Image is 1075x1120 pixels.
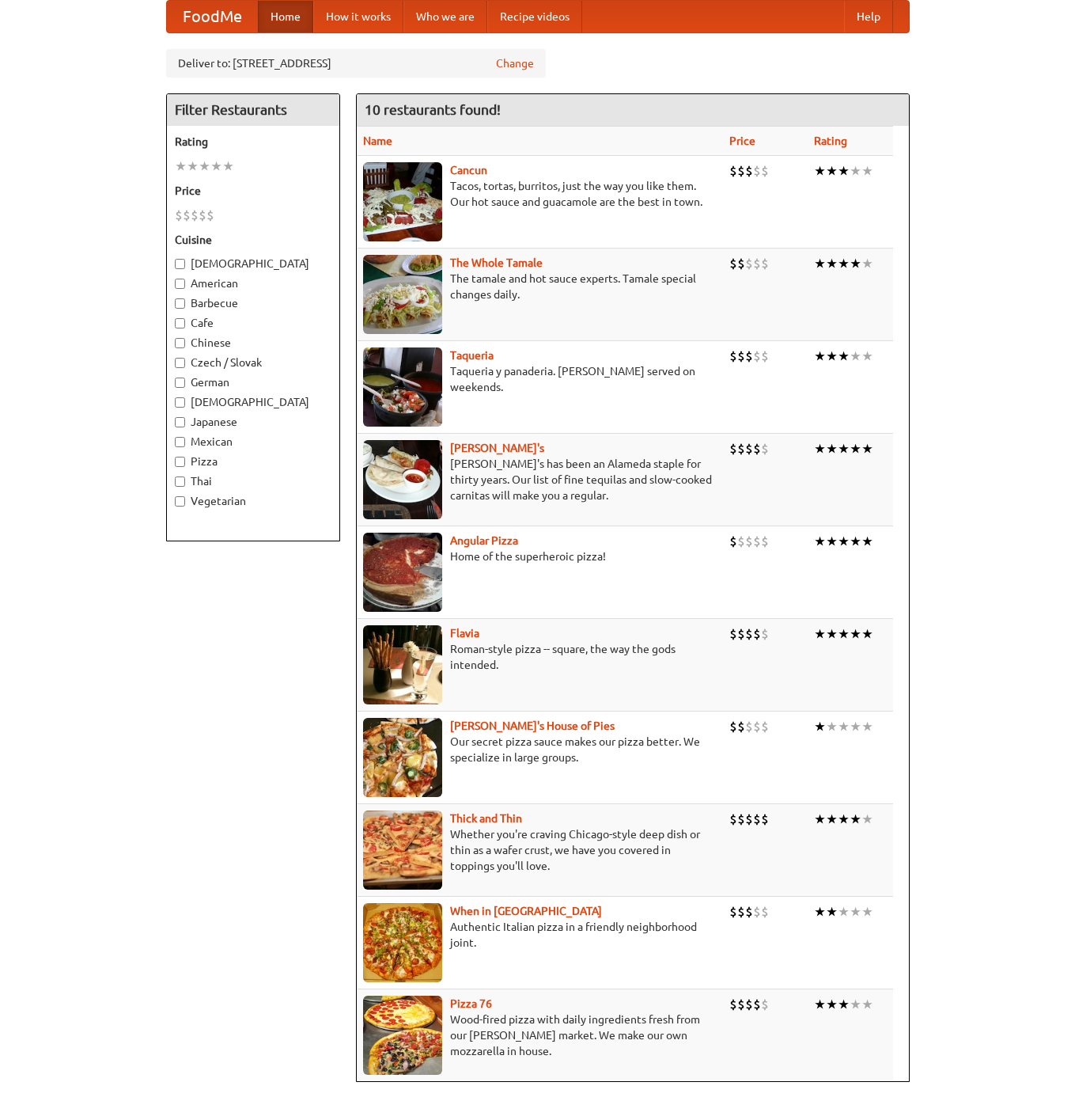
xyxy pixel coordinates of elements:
li: ★ [814,625,826,643]
p: Authentic Italian pizza in a friendly neighborhood joint. [363,919,717,951]
li: $ [737,533,745,550]
li: ★ [850,440,861,457]
input: Czech / Slovak [175,358,185,368]
label: Cafe [175,315,331,331]
li: ★ [861,533,873,550]
li: ★ [814,533,826,550]
b: Angular Pizza [450,534,518,547]
li: ★ [850,255,861,272]
li: ★ [850,718,861,735]
img: wheninrome.jpg [363,903,442,982]
label: Japanese [175,414,331,430]
img: taqueria.jpg [363,347,442,427]
li: ★ [861,162,873,180]
p: Our secret pizza sauce makes our pizza better. We specialize in large groups. [363,734,717,765]
div: Deliver to: [STREET_ADDRESS] [166,49,546,78]
a: Flavia [450,627,479,640]
li: $ [737,903,745,921]
li: $ [745,996,753,1013]
li: $ [761,996,769,1013]
li: ★ [838,162,850,180]
li: ★ [838,625,850,643]
li: ★ [861,347,873,365]
b: Thick and Thin [450,812,522,825]
li: $ [745,903,753,921]
input: Cafe [175,318,185,328]
li: $ [729,440,737,457]
li: ★ [826,996,838,1013]
li: $ [761,347,769,365]
li: ★ [222,158,234,175]
li: $ [761,255,769,272]
h5: Cuisine [175,232,331,248]
a: Price [729,135,755,147]
a: How it works [313,1,403,32]
li: $ [745,440,753,457]
li: $ [745,811,753,828]
li: ★ [861,996,873,1013]
h4: Filter Restaurants [167,94,339,126]
li: ★ [838,811,850,828]
li: ★ [850,347,861,365]
a: Cancun [450,164,487,177]
li: $ [761,811,769,828]
a: Name [363,135,392,147]
li: $ [737,440,745,457]
li: ★ [861,903,873,921]
b: [PERSON_NAME]'s [450,442,544,454]
li: $ [737,162,745,180]
label: Pizza [175,454,331,469]
a: [PERSON_NAME]'s House of Pies [450,719,615,732]
p: Tacos, tortas, burritos, just the way you like them. Our hot sauce and guacamole are the best in ... [363,178,717,210]
li: $ [191,207,199,224]
li: $ [745,255,753,272]
li: ★ [826,440,838,457]
li: $ [753,255,761,272]
a: Home [258,1,313,32]
a: Pizza 76 [450,997,492,1010]
li: $ [737,996,745,1013]
li: ★ [826,255,838,272]
li: ★ [861,255,873,272]
li: $ [753,533,761,550]
li: $ [753,718,761,735]
input: [DEMOGRAPHIC_DATA] [175,259,185,269]
p: [PERSON_NAME]'s has been an Alameda staple for thirty years. Our list of fine tequilas and slow-c... [363,456,717,503]
li: ★ [210,158,222,175]
li: ★ [814,347,826,365]
li: $ [737,255,745,272]
label: [DEMOGRAPHIC_DATA] [175,256,331,271]
li: ★ [838,440,850,457]
li: $ [761,162,769,180]
li: $ [753,811,761,828]
li: ★ [826,903,838,921]
li: ★ [826,811,838,828]
h5: Price [175,183,331,199]
li: $ [729,625,737,643]
p: Wood-fired pizza with daily ingredients fresh from our [PERSON_NAME] market. We make our own mozz... [363,1012,717,1059]
li: $ [761,533,769,550]
a: The Whole Tamale [450,256,543,269]
li: $ [729,903,737,921]
p: Home of the superheroic pizza! [363,549,717,564]
li: $ [737,811,745,828]
input: Barbecue [175,298,185,309]
input: American [175,279,185,289]
input: Thai [175,476,185,487]
a: FoodMe [167,1,258,32]
li: $ [183,207,191,224]
h5: Rating [175,134,331,150]
li: ★ [861,440,873,457]
li: $ [753,440,761,457]
label: German [175,374,331,390]
li: ★ [861,718,873,735]
ng-pluralize: 10 restaurants found! [365,102,501,117]
input: Vegetarian [175,496,185,507]
input: [DEMOGRAPHIC_DATA] [175,397,185,408]
p: The tamale and hot sauce experts. Tamale special changes daily. [363,271,717,302]
a: Taqueria [450,349,494,362]
a: When in [GEOGRAPHIC_DATA] [450,905,602,917]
